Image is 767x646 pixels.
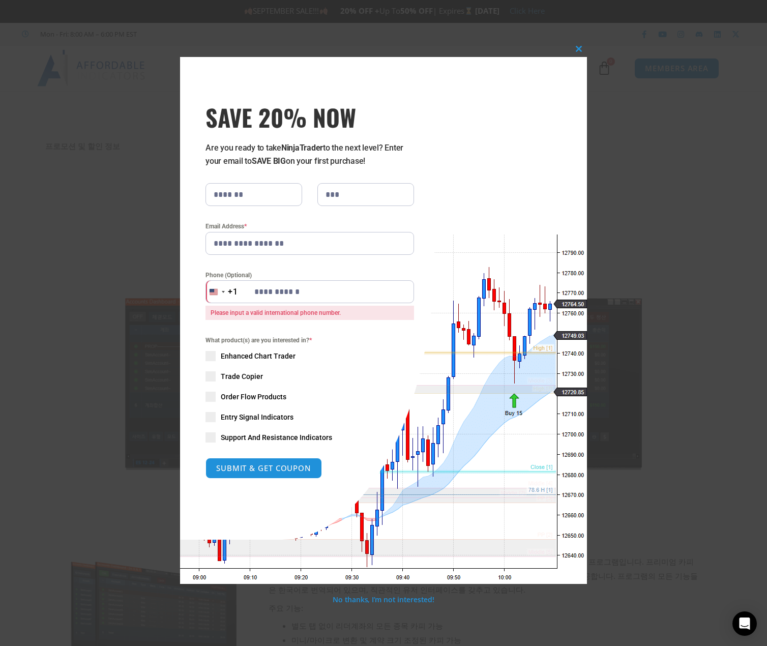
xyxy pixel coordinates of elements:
p: Are you ready to take to the next level? Enter your email to on your first purchase! [205,141,414,168]
button: Selected country [205,280,238,303]
span: Please input a valid international phone number. [205,306,414,320]
label: Trade Copier [205,371,414,381]
span: Order Flow Products [221,392,286,402]
label: Phone (Optional) [205,270,414,280]
strong: NinjaTrader [281,143,323,153]
span: Support And Resistance Indicators [221,432,332,443]
label: Enhanced Chart Trader [205,351,414,361]
span: Entry Signal Indicators [221,412,293,422]
strong: SAVE BIG [252,156,286,166]
div: +1 [228,285,238,299]
label: Entry Signal Indicators [205,412,414,422]
span: What product(s) are you interested in? [205,335,414,345]
button: SUBMIT & GET COUPON [205,458,322,479]
div: Open Intercom Messenger [732,611,757,636]
a: No thanks, I’m not interested! [333,595,434,604]
span: SAVE 20% NOW [205,103,414,131]
label: Order Flow Products [205,392,414,402]
label: Email Address [205,221,414,231]
span: Trade Copier [221,371,263,381]
label: Support And Resistance Indicators [205,432,414,443]
span: Enhanced Chart Trader [221,351,296,361]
